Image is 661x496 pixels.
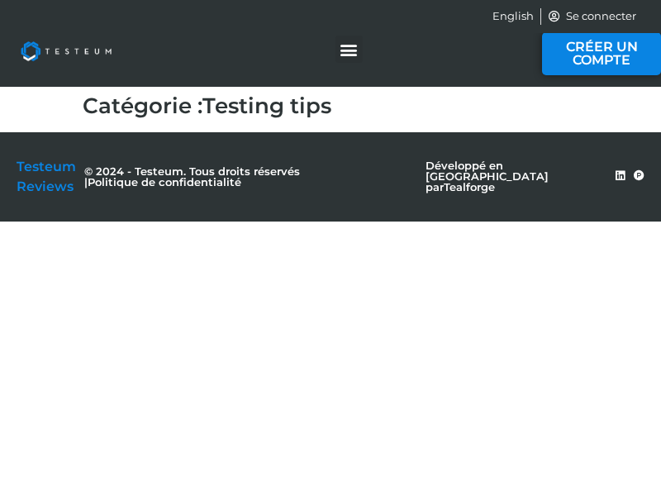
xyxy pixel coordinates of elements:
p: Développé en [GEOGRAPHIC_DATA] par [426,160,551,193]
a: Tealforge [444,180,495,193]
p: © 2024 - Testeum. Tous droits réservés | [84,166,331,188]
a: English [492,8,534,25]
img: Testeum Logo - Application crowdtesting platform [8,29,124,74]
a: CRÉER UN COMPTE [542,32,661,75]
a: Se connecter [548,8,637,25]
div: Permuter le menu [335,36,363,63]
a: Testeum Reviews [17,159,76,194]
span: Testing tips [202,93,331,119]
span: CRÉER UN COMPTE [554,41,649,67]
a: Politique de confidentialité [88,175,241,188]
h1: Catégorie : [83,93,578,119]
span: Se connecter [562,8,636,25]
